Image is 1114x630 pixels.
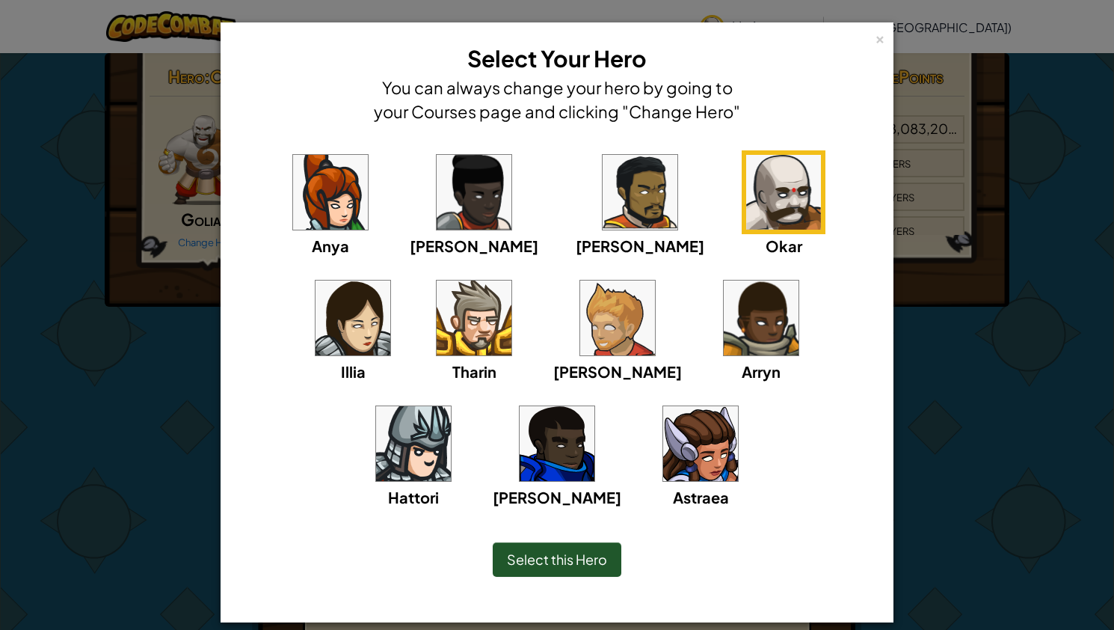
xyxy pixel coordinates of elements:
[576,236,704,255] span: [PERSON_NAME]
[875,29,885,45] div: ×
[410,236,538,255] span: [PERSON_NAME]
[603,155,677,230] img: portrait.png
[520,406,594,481] img: portrait.png
[452,362,496,381] span: Tharin
[316,281,390,355] img: portrait.png
[724,281,798,355] img: portrait.png
[580,281,655,355] img: portrait.png
[746,155,821,230] img: portrait.png
[437,155,511,230] img: portrait.png
[376,406,451,481] img: portrait.png
[766,236,802,255] span: Okar
[507,551,607,568] span: Select this Hero
[493,488,621,507] span: [PERSON_NAME]
[742,362,781,381] span: Arryn
[341,362,366,381] span: Illia
[370,76,744,123] h4: You can always change your hero by going to your Courses page and clicking "Change Hero"
[388,488,439,507] span: Hattori
[553,362,682,381] span: [PERSON_NAME]
[312,236,349,255] span: Anya
[663,406,738,481] img: portrait.png
[293,155,368,230] img: portrait.png
[370,42,744,76] h3: Select Your Hero
[437,281,511,355] img: portrait.png
[673,488,729,507] span: Astraea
